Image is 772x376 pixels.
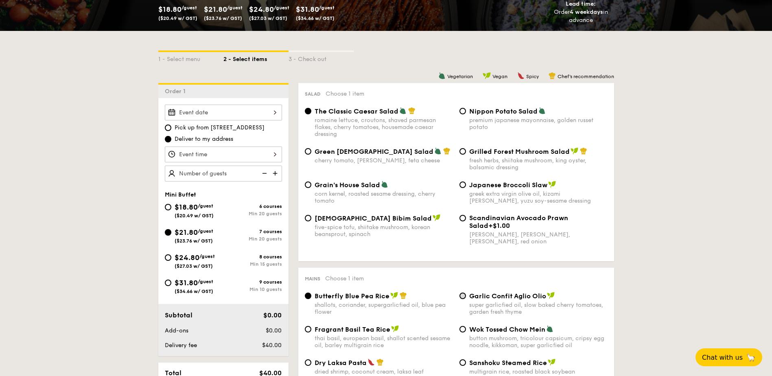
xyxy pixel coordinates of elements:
[175,253,199,262] span: $24.80
[266,327,282,334] span: $0.00
[227,5,243,11] span: /guest
[165,125,171,131] input: Pick up from [STREET_ADDRESS]
[165,88,189,95] span: Order 1
[165,229,171,236] input: $21.80/guest($23.76 w/ GST)7 coursesMin 20 guests
[165,191,196,198] span: Mini Buffet
[469,190,608,204] div: greek extra virgin olive oil, kizami [PERSON_NAME], yuzu soy-sesame dressing
[175,228,198,237] span: $21.80
[305,148,311,155] input: Green [DEMOGRAPHIC_DATA] Saladcherry tomato, [PERSON_NAME], feta cheese
[580,147,587,155] img: icon-chef-hat.a58ddaea.svg
[469,181,547,189] span: Japanese Broccoli Slaw
[315,335,453,349] div: thai basil, european basil, shallot scented sesame oil, barley multigrain rice
[702,354,743,361] span: Chat with us
[469,107,538,115] span: Nippon Potato Salad
[469,292,546,300] span: Garlic Confit Aglio Olio
[258,166,270,181] img: icon-reduce.1d2dbef1.svg
[319,5,335,11] span: /guest
[223,286,282,292] div: Min 10 guests
[315,359,367,367] span: Dry Laksa Pasta
[165,311,192,319] span: Subtotal
[570,9,603,15] strong: 4 weekdays
[175,124,265,132] span: Pick up from [STREET_ADDRESS]
[315,292,389,300] span: Butterfly Blue Pea Rice
[175,203,198,212] span: $18.80
[289,52,354,63] div: 3 - Check out
[305,181,311,188] input: Grain's House Saladcorn kernel, roasted sesame dressing, cherry tomato
[434,147,442,155] img: icon-vegetarian.fe4039eb.svg
[223,261,282,267] div: Min 15 guests
[315,368,453,375] div: dried shrimp, coconut cream, laksa leaf
[305,293,311,299] input: Butterfly Blue Pea Riceshallots, coriander, supergarlicfied oil, blue pea flower
[296,5,319,14] span: $31.80
[165,280,171,286] input: $31.80/guest($34.66 w/ GST)9 coursesMin 10 guests
[223,254,282,260] div: 8 courses
[249,15,287,21] span: ($27.03 w/ GST)
[165,254,171,261] input: $24.80/guest($27.03 w/ GST)8 coursesMin 15 guests
[469,231,608,245] div: [PERSON_NAME], [PERSON_NAME], [PERSON_NAME], red onion
[459,293,466,299] input: Garlic Confit Aglio Oliosuper garlicfied oil, slow baked cherry tomatoes, garden fresh thyme
[376,359,384,366] img: icon-chef-hat.a58ddaea.svg
[158,5,182,14] span: $18.80
[400,292,407,299] img: icon-chef-hat.a58ddaea.svg
[367,359,375,366] img: icon-spicy.37a8142b.svg
[158,52,223,63] div: 1 - Select menu
[492,74,507,79] span: Vegan
[469,117,608,131] div: premium japanese mayonnaise, golden russet potato
[315,107,398,115] span: The Classic Caesar Salad
[175,263,213,269] span: ($27.03 w/ GST)
[408,107,416,114] img: icon-chef-hat.a58ddaea.svg
[399,107,407,114] img: icon-vegetarian.fe4039eb.svg
[165,342,197,349] span: Delivery fee
[305,326,311,332] input: Fragrant Basil Tea Ricethai basil, european basil, shallot scented sesame oil, barley multigrain ...
[546,325,553,332] img: icon-vegetarian.fe4039eb.svg
[545,8,617,24] div: Order in advance
[223,229,282,234] div: 7 courses
[326,90,364,97] span: Choose 1 item
[469,214,568,230] span: Scandinavian Avocado Prawn Salad
[459,215,466,221] input: Scandinavian Avocado Prawn Salad+$1.00[PERSON_NAME], [PERSON_NAME], [PERSON_NAME], red onion
[262,342,282,349] span: $40.00
[165,146,282,162] input: Event time
[175,135,233,143] span: Deliver to my address
[469,302,608,315] div: super garlicfied oil, slow baked cherry tomatoes, garden fresh thyme
[204,5,227,14] span: $21.80
[315,157,453,164] div: cherry tomato, [PERSON_NAME], feta cheese
[270,166,282,181] img: icon-add.58712e84.svg
[548,181,556,188] img: icon-vegan.f8ff3823.svg
[483,72,491,79] img: icon-vegan.f8ff3823.svg
[315,117,453,138] div: romaine lettuce, croutons, shaved parmesan flakes, cherry tomatoes, housemade caesar dressing
[469,326,545,333] span: Wok Tossed Chow Mein
[381,181,388,188] img: icon-vegetarian.fe4039eb.svg
[459,359,466,366] input: Sanshoku Steamed Ricemultigrain rice, roasted black soybean
[223,52,289,63] div: 2 - Select items
[469,368,608,375] div: multigrain rice, roasted black soybean
[558,74,614,79] span: Chef's recommendation
[746,353,756,362] span: 🦙
[223,211,282,216] div: Min 20 guests
[315,190,453,204] div: corn kernel, roasted sesame dressing, cherry tomato
[296,15,335,21] span: ($34.66 w/ GST)
[175,289,213,294] span: ($34.66 w/ GST)
[571,147,579,155] img: icon-vegan.f8ff3823.svg
[459,181,466,188] input: Japanese Broccoli Slawgreek extra virgin olive oil, kizami [PERSON_NAME], yuzu soy-sesame dressing
[175,213,214,219] span: ($20.49 w/ GST)
[305,108,311,114] input: The Classic Caesar Saladromaine lettuce, croutons, shaved parmesan flakes, cherry tomatoes, house...
[175,278,198,287] span: $31.80
[325,275,364,282] span: Choose 1 item
[249,5,274,14] span: $24.80
[182,5,197,11] span: /guest
[315,181,380,189] span: Grain's House Salad
[315,214,432,222] span: [DEMOGRAPHIC_DATA] Bibim Salad
[223,236,282,242] div: Min 20 guests
[438,72,446,79] img: icon-vegetarian.fe4039eb.svg
[274,5,289,11] span: /guest
[165,204,171,210] input: $18.80/guest($20.49 w/ GST)6 coursesMin 20 guests
[469,148,570,155] span: Grilled Forest Mushroom Salad
[305,215,311,221] input: [DEMOGRAPHIC_DATA] Bibim Saladfive-spice tofu, shiitake mushroom, korean beansprout, spinach
[391,325,399,332] img: icon-vegan.f8ff3823.svg
[549,72,556,79] img: icon-chef-hat.a58ddaea.svg
[223,279,282,285] div: 9 courses
[223,203,282,209] div: 6 courses
[305,359,311,366] input: Dry Laksa Pastadried shrimp, coconut cream, laksa leaf
[459,108,466,114] input: Nippon Potato Saladpremium japanese mayonnaise, golden russet potato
